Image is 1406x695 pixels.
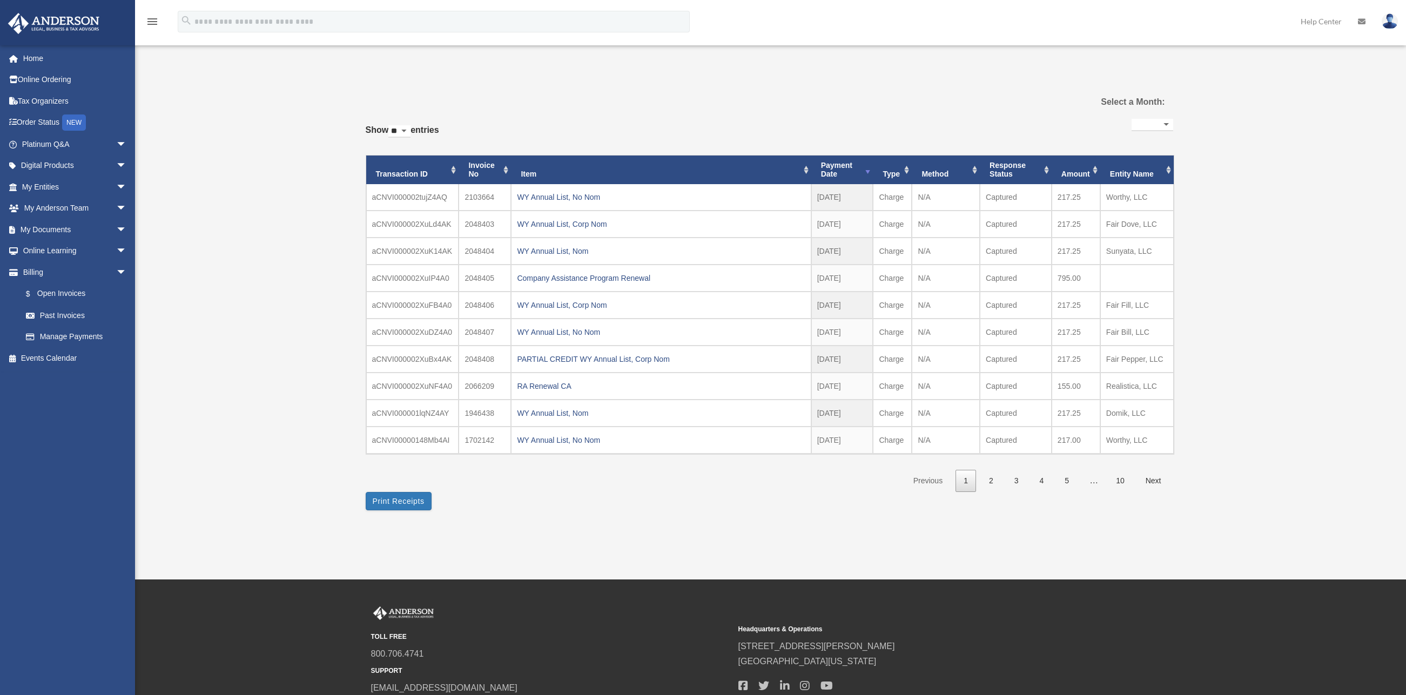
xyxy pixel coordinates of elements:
[371,606,436,620] img: Anderson Advisors Platinum Portal
[980,400,1052,427] td: Captured
[1100,319,1174,346] td: Fair Bill, LLC
[912,373,980,400] td: N/A
[366,292,459,319] td: aCNVI000002XuFB4A0
[873,184,912,211] td: Charge
[1100,238,1174,265] td: Sunyata, LLC
[116,133,138,156] span: arrow_drop_down
[62,114,86,131] div: NEW
[116,155,138,177] span: arrow_drop_down
[1052,156,1100,185] th: Amount: activate to sort column ascending
[980,156,1052,185] th: Response Status: activate to sort column ascending
[811,319,873,346] td: [DATE]
[980,373,1052,400] td: Captured
[1081,476,1107,485] span: …
[873,427,912,454] td: Charge
[15,326,143,348] a: Manage Payments
[980,184,1052,211] td: Captured
[459,184,511,211] td: 2103664
[5,13,103,34] img: Anderson Advisors Platinum Portal
[873,211,912,238] td: Charge
[1006,470,1027,492] a: 3
[366,319,459,346] td: aCNVI000002XuDZ4A0
[517,379,805,394] div: RA Renewal CA
[1052,211,1100,238] td: 217.25
[459,292,511,319] td: 2048406
[511,156,811,185] th: Item: activate to sort column ascending
[116,198,138,220] span: arrow_drop_down
[116,240,138,262] span: arrow_drop_down
[912,156,980,185] th: Method: activate to sort column ascending
[116,219,138,241] span: arrow_drop_down
[517,433,805,448] div: WY Annual List, No Nom
[912,211,980,238] td: N/A
[8,112,143,134] a: Order StatusNEW
[459,346,511,373] td: 2048408
[366,265,459,292] td: aCNVI000002XuIP4A0
[1052,373,1100,400] td: 155.00
[1052,400,1100,427] td: 217.25
[873,292,912,319] td: Charge
[459,265,511,292] td: 2048405
[8,90,143,112] a: Tax Organizers
[1100,292,1174,319] td: Fair Fill, LLC
[811,156,873,185] th: Payment Date: activate to sort column ascending
[1052,319,1100,346] td: 217.25
[459,400,511,427] td: 1946438
[459,211,511,238] td: 2048403
[366,373,459,400] td: aCNVI000002XuNF4A0
[517,325,805,340] div: WY Annual List, No Nom
[905,470,951,492] a: Previous
[15,283,143,305] a: $Open Invoices
[1052,427,1100,454] td: 217.00
[8,261,143,283] a: Billingarrow_drop_down
[811,400,873,427] td: [DATE]
[912,400,980,427] td: N/A
[459,238,511,265] td: 2048404
[146,15,159,28] i: menu
[980,427,1052,454] td: Captured
[1046,95,1165,110] label: Select a Month:
[32,287,37,301] span: $
[15,305,138,326] a: Past Invoices
[1100,373,1174,400] td: Realistica, LLC
[1100,184,1174,211] td: Worthy, LLC
[1100,211,1174,238] td: Fair Dove, LLC
[873,400,912,427] td: Charge
[8,176,143,198] a: My Entitiesarrow_drop_down
[912,427,980,454] td: N/A
[388,125,411,138] select: Showentries
[8,219,143,240] a: My Documentsarrow_drop_down
[912,238,980,265] td: N/A
[980,319,1052,346] td: Captured
[811,238,873,265] td: [DATE]
[1057,470,1077,492] a: 5
[517,352,805,367] div: PARTIAL CREDIT WY Annual List, Corp Nom
[811,211,873,238] td: [DATE]
[980,292,1052,319] td: Captured
[1100,156,1174,185] th: Entity Name: activate to sort column ascending
[180,15,192,26] i: search
[980,265,1052,292] td: Captured
[1100,400,1174,427] td: Domik, LLC
[116,176,138,198] span: arrow_drop_down
[517,190,805,205] div: WY Annual List, No Nom
[811,427,873,454] td: [DATE]
[517,244,805,259] div: WY Annual List, Nom
[459,319,511,346] td: 2048407
[517,298,805,313] div: WY Annual List, Corp Nom
[980,346,1052,373] td: Captured
[811,265,873,292] td: [DATE]
[1052,265,1100,292] td: 795.00
[8,69,143,91] a: Online Ordering
[1052,184,1100,211] td: 217.25
[873,319,912,346] td: Charge
[8,133,143,155] a: Platinum Q&Aarrow_drop_down
[1100,346,1174,373] td: Fair Pepper, LLC
[1052,346,1100,373] td: 217.25
[366,211,459,238] td: aCNVI000002XuLd4AK
[517,406,805,421] div: WY Annual List, Nom
[811,292,873,319] td: [DATE]
[366,427,459,454] td: aCNVI00000148Mb4AI
[459,156,511,185] th: Invoice No: activate to sort column ascending
[912,346,980,373] td: N/A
